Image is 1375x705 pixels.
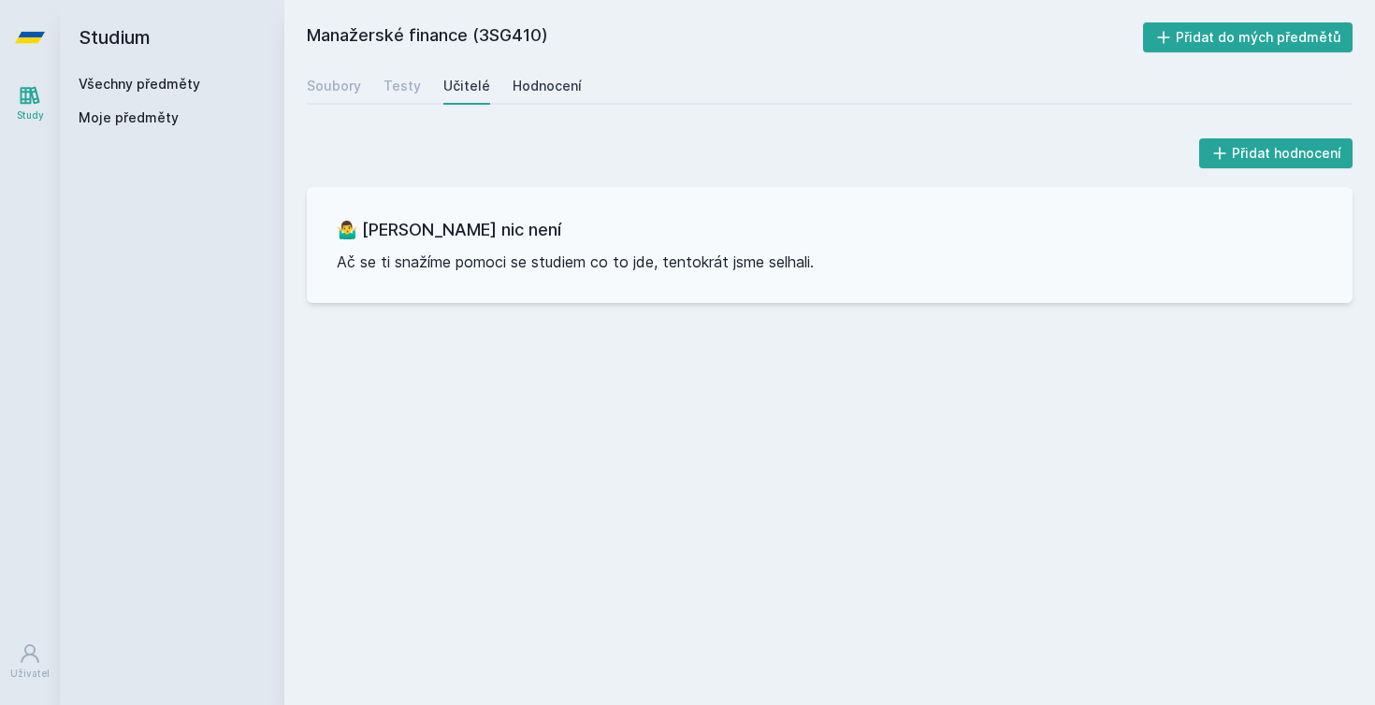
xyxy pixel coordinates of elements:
[79,76,200,92] a: Všechny předměty
[513,77,582,95] div: Hodnocení
[17,108,44,122] div: Study
[307,22,1143,52] h2: Manažerské finance (3SG410)
[384,67,421,105] a: Testy
[337,217,1323,243] h3: 🤷‍♂️ [PERSON_NAME] nic není
[307,77,361,95] div: Soubory
[4,75,56,132] a: Study
[10,667,50,681] div: Uživatel
[79,108,179,127] span: Moje předměty
[1199,138,1353,168] button: Přidat hodnocení
[4,633,56,690] a: Uživatel
[307,67,361,105] a: Soubory
[513,67,582,105] a: Hodnocení
[1143,22,1353,52] button: Přidat do mých předmětů
[443,67,490,105] a: Učitelé
[384,77,421,95] div: Testy
[443,77,490,95] div: Učitelé
[337,251,1323,273] p: Ač se ti snažíme pomoci se studiem co to jde, tentokrát jsme selhali.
